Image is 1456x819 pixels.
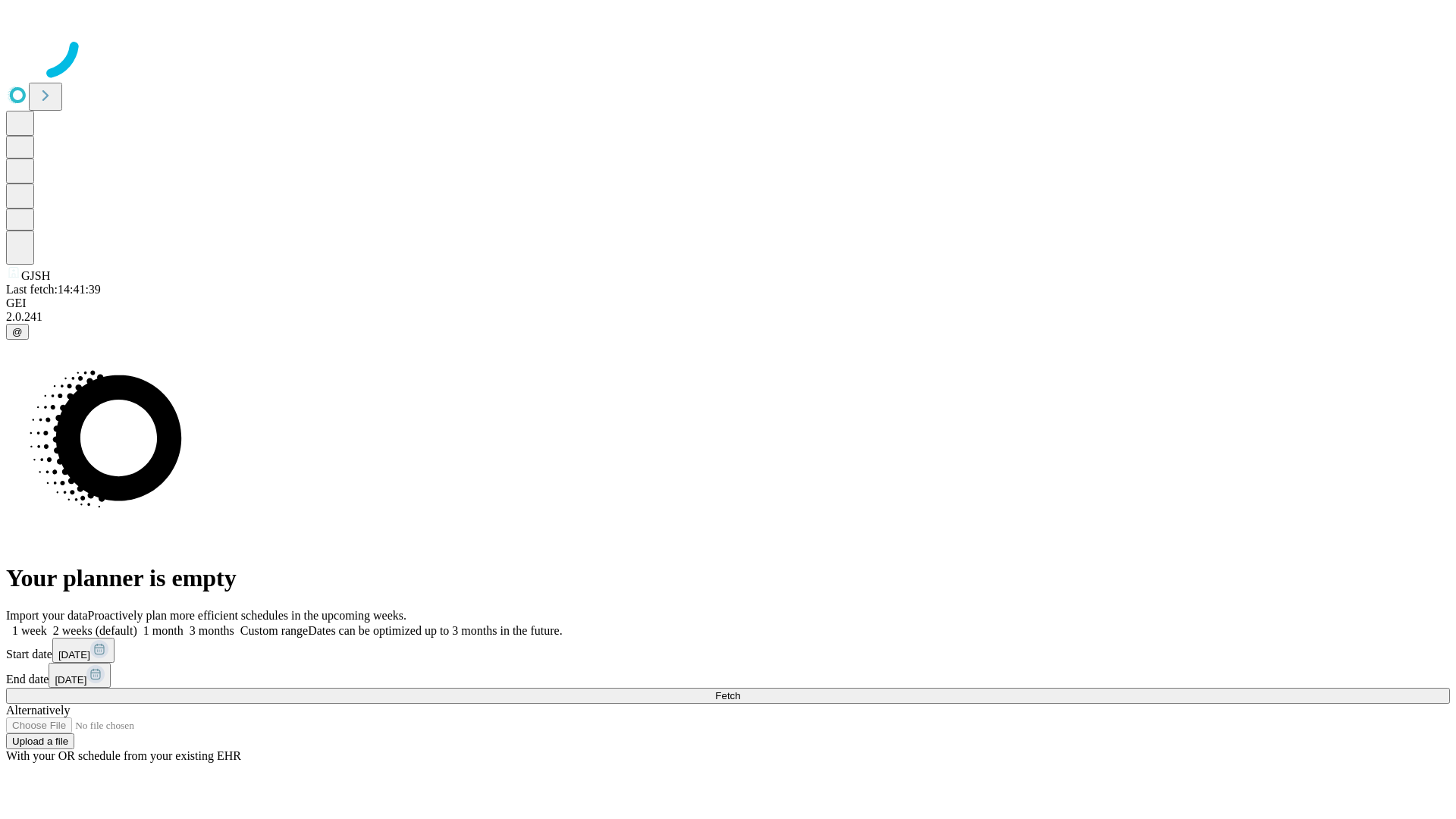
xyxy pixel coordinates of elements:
[6,609,88,622] span: Import your data
[58,649,90,661] span: [DATE]
[6,564,1450,592] h1: Your planner is empty
[715,690,740,701] span: Fetch
[6,704,70,717] span: Alternatively
[49,663,111,688] button: [DATE]
[52,638,115,663] button: [DATE]
[6,733,74,749] button: Upload a file
[6,663,1450,688] div: End date
[21,269,50,282] span: GJSH
[6,310,1450,324] div: 2.0.241
[240,624,308,637] span: Custom range
[6,283,101,296] span: Last fetch: 14:41:39
[308,624,562,637] span: Dates can be optimized up to 3 months in the future.
[12,624,47,637] span: 1 week
[143,624,184,637] span: 1 month
[6,297,1450,310] div: GEI
[6,324,29,340] button: @
[53,624,137,637] span: 2 weeks (default)
[6,688,1450,704] button: Fetch
[190,624,234,637] span: 3 months
[55,674,86,686] span: [DATE]
[88,609,406,622] span: Proactively plan more efficient schedules in the upcoming weeks.
[6,749,241,762] span: With your OR schedule from your existing EHR
[6,638,1450,663] div: Start date
[12,326,23,337] span: @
